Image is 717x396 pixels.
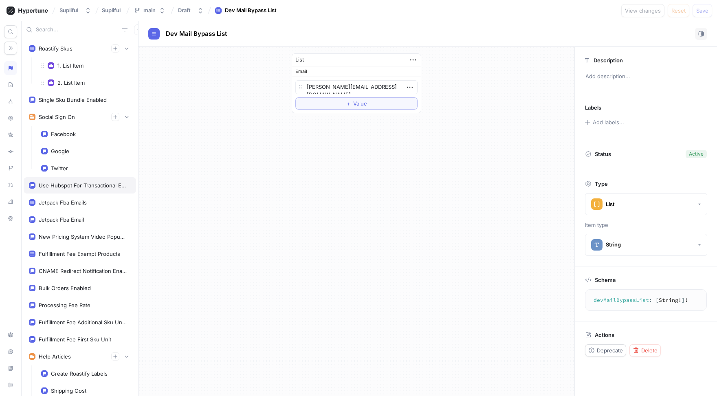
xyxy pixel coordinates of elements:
div: Splits [4,95,17,108]
div: Fulfillment Fee Additional Sku Units [39,319,128,326]
div: Add labels... [593,120,624,125]
div: Facebook [51,131,76,137]
div: Jetpack Fba Email [39,216,84,223]
p: Type [595,180,608,187]
button: Reset [668,4,689,17]
div: Logs [4,128,17,142]
div: Preview [4,111,17,125]
div: Live chat [4,345,17,359]
div: Draft [178,7,191,14]
div: Fulfillment Fee Exempt Products [39,251,120,257]
div: Roastify Skus [39,45,73,52]
div: Schema [4,78,17,92]
div: Supliful [59,7,78,14]
div: CNAME Redirect Notification Enabled [39,268,128,274]
div: Bulk Orders Enabled [39,285,91,291]
span: Reset [671,8,686,13]
div: 2. List Item [57,79,85,86]
button: View changes [621,4,664,17]
span: Supliful [102,7,121,13]
div: Email [292,66,421,77]
div: Logic [4,61,17,75]
div: Sign out [4,378,17,392]
p: Status [595,148,611,160]
div: Dev Mail Bypass List [225,7,277,15]
button: Supliful [56,4,95,17]
p: Schema [595,277,616,283]
div: Twitter [51,165,68,172]
div: List [295,56,304,64]
span: Dev Mail Bypass List [166,31,227,37]
div: Active [689,150,704,158]
div: Branches [4,161,17,175]
button: Delete [629,344,661,356]
div: Diff [4,145,17,158]
div: String [606,241,621,248]
div: Shipping Cost [51,387,86,394]
div: Processing Fee Rate [39,302,90,308]
div: Jetpack Fba Emails [39,199,87,206]
button: ＋Value [295,97,418,110]
p: Labels [585,104,601,111]
div: Create Roastify Labels [51,370,108,377]
div: Fulfillment Fee First Sku Unit [39,336,111,343]
span: ＋ [346,101,351,106]
p: Actions [595,332,614,338]
div: Setup [4,328,17,342]
button: String [585,234,707,256]
textarea: devMailBypassList: [String!]! [589,293,703,308]
button: Save [693,4,712,17]
div: Single Sku Bundle Enabled [39,97,107,103]
p: Item type [585,221,707,229]
input: Search... [36,26,119,34]
span: Value [353,101,367,106]
button: List [585,193,707,215]
button: Deprecate [585,344,626,356]
button: main [130,4,169,17]
button: Draft [175,4,207,17]
div: Pull requests [4,178,17,192]
div: New Pricing System Video Popup Enabled [39,233,128,240]
span: Delete [641,348,658,353]
div: Google [51,148,69,154]
div: Analytics [4,195,17,209]
div: main [143,7,156,14]
p: Add description... [582,70,710,84]
div: Social Sign On [39,114,75,120]
p: Description [594,57,623,64]
div: List [606,201,615,208]
span: Deprecate [597,348,623,353]
span: View changes [625,8,661,13]
div: 1. List Item [57,62,84,69]
div: Documentation [4,361,17,375]
span: Save [696,8,708,13]
div: Help Articles [39,353,71,360]
div: Settings [4,211,17,225]
div: Use Hubspot For Transactional Emails [39,182,128,189]
button: Add labels... [582,117,626,128]
textarea: [PERSON_NAME][EMAIL_ADDRESS][DOMAIN_NAME] [295,80,418,94]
